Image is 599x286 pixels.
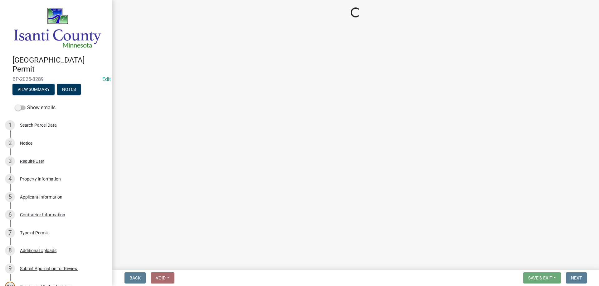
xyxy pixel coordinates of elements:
div: Search Parcel Data [20,123,57,127]
div: Submit Application for Review [20,266,78,271]
button: Next [566,272,587,284]
div: 6 [5,210,15,220]
label: Show emails [15,104,56,111]
div: 5 [5,192,15,202]
div: Contractor Information [20,213,65,217]
div: Additional Uploads [20,248,56,253]
div: 1 [5,120,15,130]
span: Next [571,275,582,280]
button: Save & Exit [523,272,561,284]
div: 2 [5,138,15,148]
div: 4 [5,174,15,184]
wm-modal-confirm: Edit Application Number [102,76,111,82]
div: Type of Permit [20,231,48,235]
span: BP-2025-3289 [12,76,100,82]
div: Property Information [20,177,61,181]
div: Applicant Information [20,195,62,199]
button: Back [124,272,146,284]
div: Notice [20,141,32,145]
div: 7 [5,228,15,238]
wm-modal-confirm: Summary [12,87,55,92]
span: Save & Exit [528,275,552,280]
button: Void [151,272,174,284]
div: Require User [20,159,44,163]
div: 8 [5,246,15,256]
span: Back [129,275,141,280]
h4: [GEOGRAPHIC_DATA] Permit [12,56,107,74]
button: View Summary [12,84,55,95]
wm-modal-confirm: Notes [57,87,81,92]
a: Edit [102,76,111,82]
div: 3 [5,156,15,166]
img: Isanti County, Minnesota [12,7,102,49]
button: Notes [57,84,81,95]
span: Void [156,275,166,280]
div: 9 [5,264,15,274]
